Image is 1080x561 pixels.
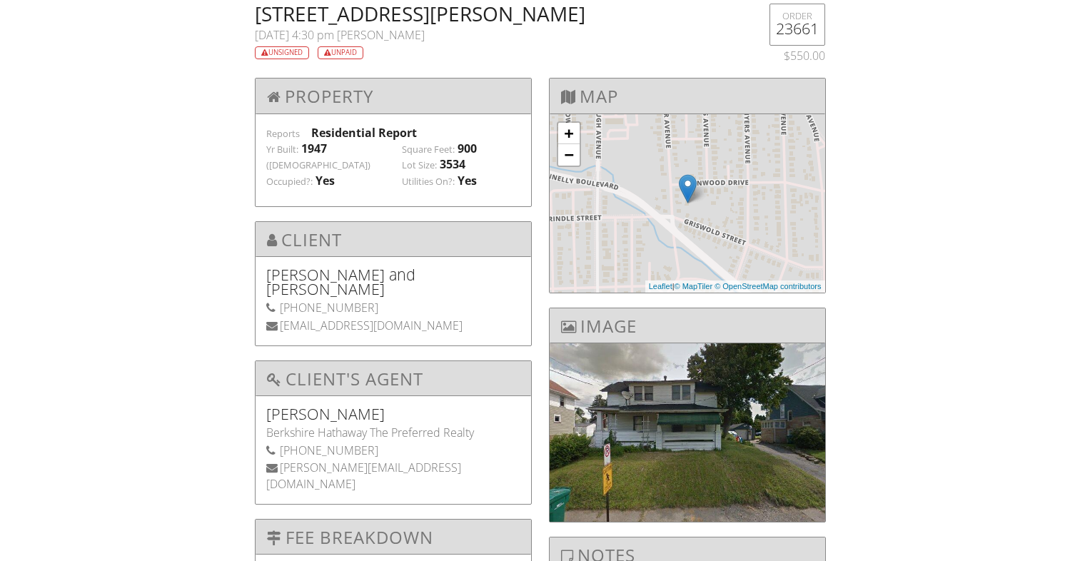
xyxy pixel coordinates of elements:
div: Berkshire Hathaway The Preferred Realty [266,425,520,440]
div: [PERSON_NAME][EMAIL_ADDRESS][DOMAIN_NAME] [266,460,520,492]
div: Yes [316,173,335,188]
div: [EMAIL_ADDRESS][DOMAIN_NAME] [266,318,520,333]
h3: Client [256,222,531,257]
h3: Property [256,79,531,113]
div: | [645,280,825,293]
div: Yes [458,173,477,188]
a: Zoom in [558,123,580,144]
label: Yr Built: [266,143,298,156]
div: $550.00 [745,48,825,64]
h5: 23661 [776,21,819,36]
div: ORDER [776,10,819,21]
h3: Image [550,308,825,343]
label: ([DEMOGRAPHIC_DATA]) [266,159,370,172]
div: [PHONE_NUMBER] [266,300,520,315]
div: 900 [458,141,477,156]
h5: [PERSON_NAME] and [PERSON_NAME] [266,268,520,296]
h5: [PERSON_NAME] [266,407,520,421]
div: Residential Report [311,125,520,141]
label: Utilities On?: [402,176,455,188]
div: [PHONE_NUMBER] [266,443,520,458]
span: [DATE] 4:30 pm [255,27,334,43]
a: Zoom out [558,144,580,166]
div: 3534 [440,156,465,172]
label: Occupied?: [266,176,313,188]
label: Square Feet: [402,143,455,156]
label: Reports [266,127,300,140]
h3: Fee Breakdown [256,520,531,555]
div: 1947 [301,141,327,156]
div: Unpaid [318,46,363,60]
label: Lot Size: [402,159,437,172]
h2: [STREET_ADDRESS][PERSON_NAME] [255,4,728,24]
a: © MapTiler [675,282,713,290]
h3: Client's Agent [256,361,531,396]
span: [PERSON_NAME] [337,27,425,43]
a: © OpenStreetMap contributors [715,282,821,290]
div: Unsigned [255,46,309,60]
a: Leaflet [649,282,672,290]
h3: Map [550,79,825,113]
